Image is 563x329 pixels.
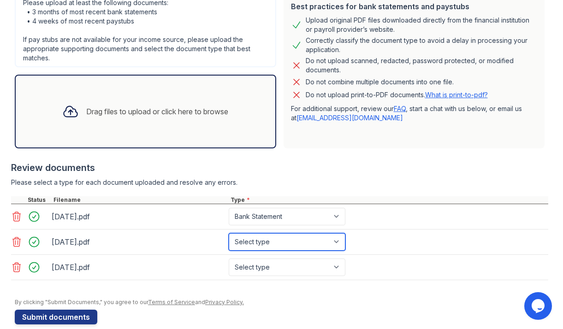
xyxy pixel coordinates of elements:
[229,196,548,204] div: Type
[394,105,406,112] a: FAQ
[52,209,225,224] div: [DATE].pdf
[306,76,454,88] div: Do not combine multiple documents into one file.
[15,299,548,306] div: By clicking "Submit Documents," you agree to our and
[205,299,244,305] a: Privacy Policy.
[52,235,225,249] div: [DATE].pdf
[291,1,538,12] div: Best practices for bank statements and paystubs
[86,106,228,117] div: Drag files to upload or click here to browse
[306,56,538,75] div: Do not upload scanned, redacted, password protected, or modified documents.
[524,292,554,320] iframe: chat widget
[52,196,229,204] div: Filename
[11,161,548,174] div: Review documents
[52,260,225,275] div: [DATE].pdf
[148,299,195,305] a: Terms of Service
[15,310,97,324] button: Submit documents
[296,114,403,122] a: [EMAIL_ADDRESS][DOMAIN_NAME]
[306,16,538,34] div: Upload original PDF files downloaded directly from the financial institution or payroll provider’...
[11,178,548,187] div: Please select a type for each document uploaded and resolve any errors.
[306,36,538,54] div: Correctly classify the document type to avoid a delay in processing your application.
[425,91,488,99] a: What is print-to-pdf?
[306,90,488,100] p: Do not upload print-to-PDF documents.
[291,104,538,123] p: For additional support, review our , start a chat with us below, or email us at
[26,196,52,204] div: Status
